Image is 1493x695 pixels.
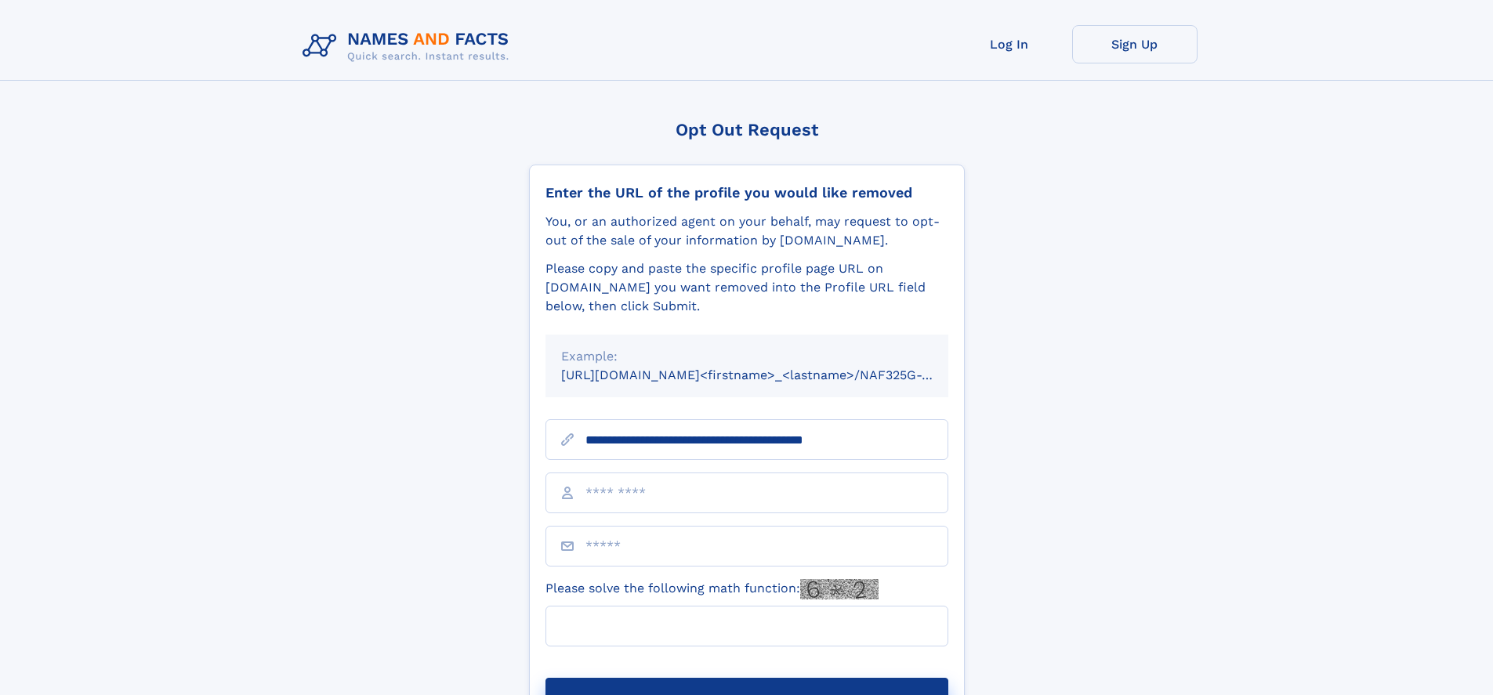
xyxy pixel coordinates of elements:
div: Please copy and paste the specific profile page URL on [DOMAIN_NAME] you want removed into the Pr... [545,259,948,316]
div: Example: [561,347,933,366]
a: Sign Up [1072,25,1198,63]
small: [URL][DOMAIN_NAME]<firstname>_<lastname>/NAF325G-xxxxxxxx [561,367,978,382]
div: Enter the URL of the profile you would like removed [545,184,948,201]
label: Please solve the following math function: [545,579,879,599]
img: Logo Names and Facts [296,25,522,67]
a: Log In [947,25,1072,63]
div: Opt Out Request [529,120,965,139]
div: You, or an authorized agent on your behalf, may request to opt-out of the sale of your informatio... [545,212,948,250]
